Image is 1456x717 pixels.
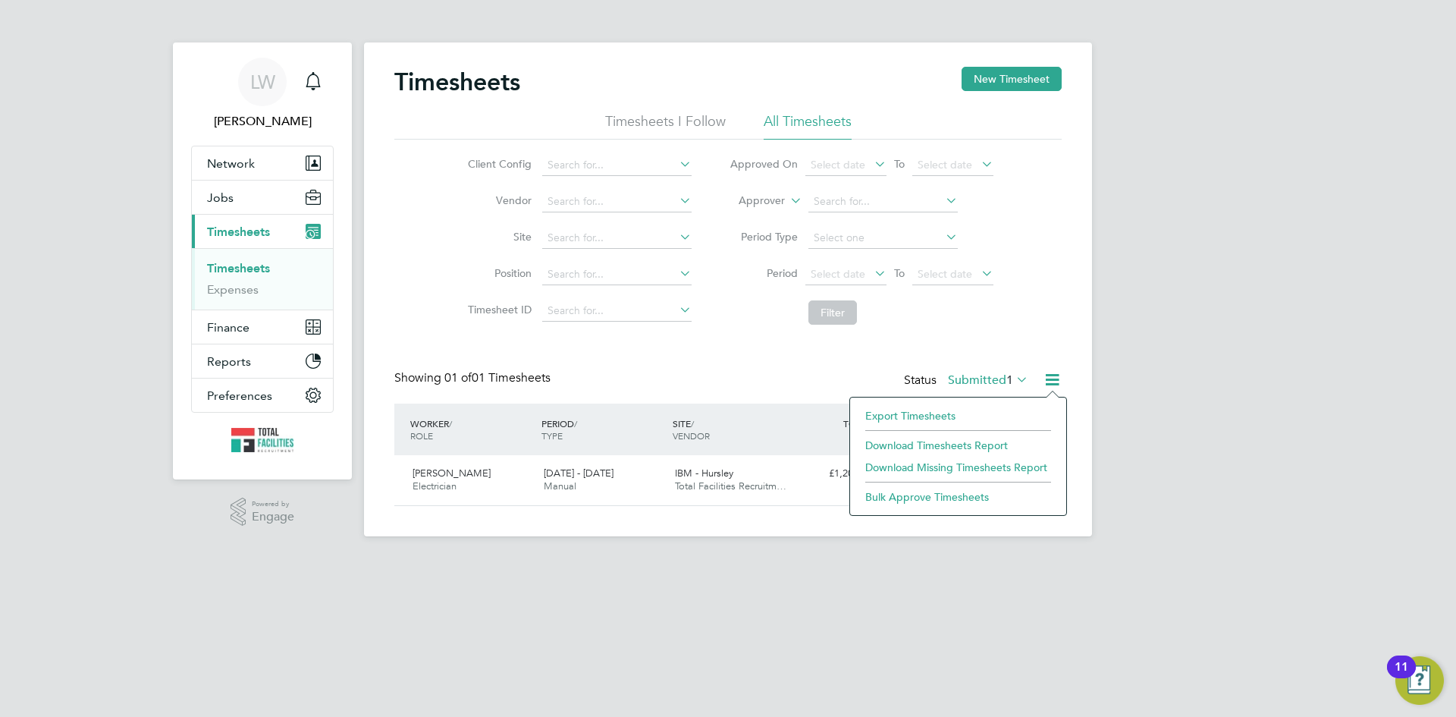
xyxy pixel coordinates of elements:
[605,112,726,140] li: Timesheets I Follow
[808,228,958,249] input: Select one
[394,370,554,386] div: Showing
[542,300,692,322] input: Search for...
[811,267,865,281] span: Select date
[675,480,786,492] span: Total Facilities Recruitm…
[463,266,532,280] label: Position
[250,72,275,92] span: LW
[252,511,294,524] span: Engage
[890,154,909,174] span: To
[799,461,878,486] div: £1,200.40
[410,429,433,442] span: ROLE
[413,480,457,492] span: Electrician
[808,191,958,212] input: Search for...
[394,67,520,97] h2: Timesheets
[207,282,259,297] a: Expenses
[252,498,294,511] span: Powered by
[574,417,577,429] span: /
[730,157,798,171] label: Approved On
[858,435,1059,456] li: Download Timesheets Report
[463,157,532,171] label: Client Config
[463,193,532,207] label: Vendor
[207,225,270,239] span: Timesheets
[764,112,852,140] li: All Timesheets
[1395,656,1444,705] button: Open Resource Center, 11 new notifications
[948,373,1028,388] label: Submitted
[918,158,972,171] span: Select date
[1006,373,1013,388] span: 1
[542,155,692,176] input: Search for...
[449,417,452,429] span: /
[191,112,334,131] span: Louise Walsh
[231,428,293,452] img: tfrecruitment-logo-retina.png
[717,193,785,209] label: Approver
[962,67,1062,91] button: New Timesheet
[463,230,532,244] label: Site
[192,146,333,180] button: Network
[173,42,352,480] nav: Main navigation
[808,300,857,325] button: Filter
[444,370,472,385] span: 01 of
[730,230,798,244] label: Period Type
[858,457,1059,478] li: Download Missing Timesheets Report
[541,429,563,442] span: TYPE
[675,467,733,480] span: IBM - Hursley
[231,498,295,527] a: Powered byEngage
[1395,667,1408,687] div: 11
[542,191,692,212] input: Search for...
[858,405,1059,426] li: Export Timesheets
[538,410,669,449] div: PERIOD
[191,428,334,452] a: Go to home page
[542,264,692,285] input: Search for...
[669,410,800,449] div: SITE
[904,370,1031,392] div: Status
[691,417,694,429] span: /
[544,467,613,480] span: [DATE] - [DATE]
[192,344,333,378] button: Reports
[207,156,255,171] span: Network
[192,310,333,344] button: Finance
[542,228,692,249] input: Search for...
[918,267,972,281] span: Select date
[673,429,710,442] span: VENDOR
[811,158,865,171] span: Select date
[192,379,333,412] button: Preferences
[207,190,234,205] span: Jobs
[858,486,1059,508] li: Bulk Approve Timesheets
[463,303,532,316] label: Timesheet ID
[207,261,270,275] a: Timesheets
[192,248,333,310] div: Timesheets
[413,467,491,480] span: [PERSON_NAME]
[730,266,798,280] label: Period
[191,58,334,131] a: LW[PERSON_NAME]
[843,417,871,429] span: TOTAL
[544,480,576,492] span: Manual
[207,388,272,403] span: Preferences
[192,181,333,214] button: Jobs
[444,370,551,385] span: 01 Timesheets
[207,320,249,335] span: Finance
[406,410,538,449] div: WORKER
[207,354,251,369] span: Reports
[192,215,333,248] button: Timesheets
[890,263,909,283] span: To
